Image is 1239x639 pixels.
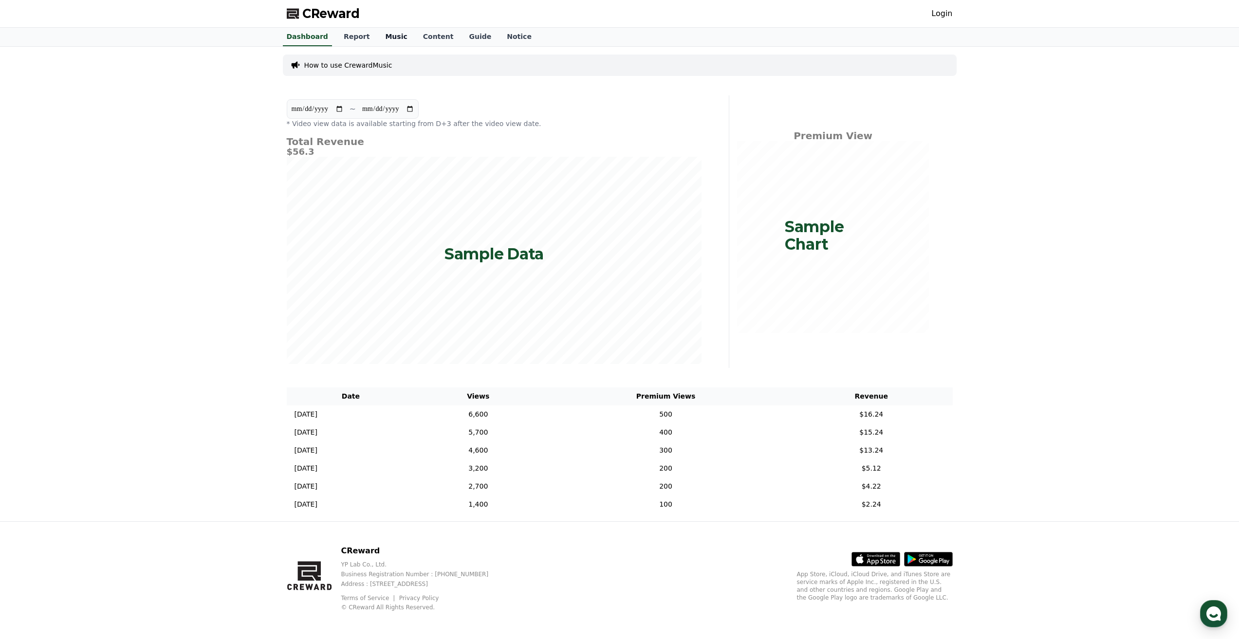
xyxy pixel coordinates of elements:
span: Messages [81,324,110,331]
td: 5,700 [415,423,541,441]
a: Dashboard [283,28,332,46]
p: [DATE] [295,481,317,492]
span: Settings [144,323,168,331]
p: Sample Chart [785,218,881,253]
p: Sample Data [444,245,544,263]
td: $4.22 [790,477,953,495]
p: [DATE] [295,499,317,510]
td: 300 [541,441,790,459]
a: Login [931,8,952,19]
td: $2.24 [790,495,953,513]
p: [DATE] [295,409,317,420]
h4: Total Revenue [287,136,702,147]
td: $16.24 [790,405,953,423]
a: Report [336,28,378,46]
td: $15.24 [790,423,953,441]
h5: $56.3 [287,147,702,157]
p: Address : [STREET_ADDRESS] [341,580,504,588]
p: ~ [350,103,356,115]
td: 2,700 [415,477,541,495]
a: CReward [287,6,360,21]
th: Revenue [790,387,953,405]
p: * Video view data is available starting from D+3 after the video view date. [287,119,702,128]
span: Home [25,323,42,331]
th: Date [287,387,415,405]
td: 1,400 [415,495,541,513]
p: [DATE] [295,463,317,474]
th: Views [415,387,541,405]
td: 100 [541,495,790,513]
td: 200 [541,477,790,495]
a: Privacy Policy [399,595,439,602]
p: YP Lab Co., Ltd. [341,561,504,568]
p: CReward [341,545,504,557]
td: $5.12 [790,459,953,477]
a: How to use CrewardMusic [304,60,392,70]
p: © CReward All Rights Reserved. [341,603,504,611]
p: Business Registration Number : [PHONE_NUMBER] [341,570,504,578]
h4: Premium View [737,130,929,141]
td: 6,600 [415,405,541,423]
td: 500 [541,405,790,423]
td: 3,200 [415,459,541,477]
a: Terms of Service [341,595,396,602]
a: Notice [499,28,539,46]
p: App Store, iCloud, iCloud Drive, and iTunes Store are service marks of Apple Inc., registered in ... [797,570,953,602]
td: 4,600 [415,441,541,459]
a: Messages [64,309,126,333]
th: Premium Views [541,387,790,405]
span: CReward [302,6,360,21]
a: Settings [126,309,187,333]
a: Content [415,28,462,46]
p: [DATE] [295,427,317,438]
td: 200 [541,459,790,477]
td: $13.24 [790,441,953,459]
a: Music [377,28,415,46]
a: Guide [461,28,499,46]
p: [DATE] [295,445,317,456]
td: 400 [541,423,790,441]
a: Home [3,309,64,333]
